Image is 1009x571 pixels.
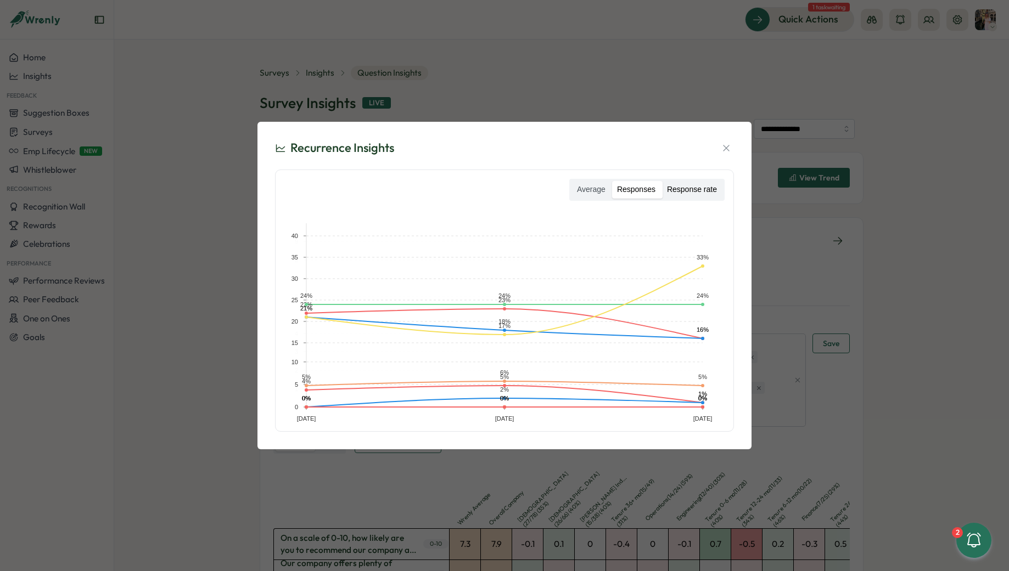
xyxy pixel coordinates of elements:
text: 9 [295,238,298,245]
text: 0 [295,404,298,410]
div: Recurrence Insights [275,139,394,156]
text: 4 [295,330,298,337]
text: 30 [292,275,298,282]
text: [DATE] [297,415,316,422]
label: Average [571,181,611,199]
text: 6 [295,293,298,300]
div: 2 [952,527,963,538]
button: 2 [956,523,991,558]
text: [DATE] [693,415,713,422]
text: 5 [295,381,298,388]
text: 2 [295,367,298,374]
text: 10 [292,359,298,365]
text: 1 [295,386,298,392]
text: 40 [292,233,298,239]
text: [DATE] [495,415,514,422]
text: 20 [292,318,298,325]
text: 15 [292,340,298,346]
text: 25 [292,297,298,303]
text: 35 [292,254,298,261]
label: Responses [612,181,661,199]
text: 3 [295,348,298,355]
label: Response rate [662,181,722,199]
